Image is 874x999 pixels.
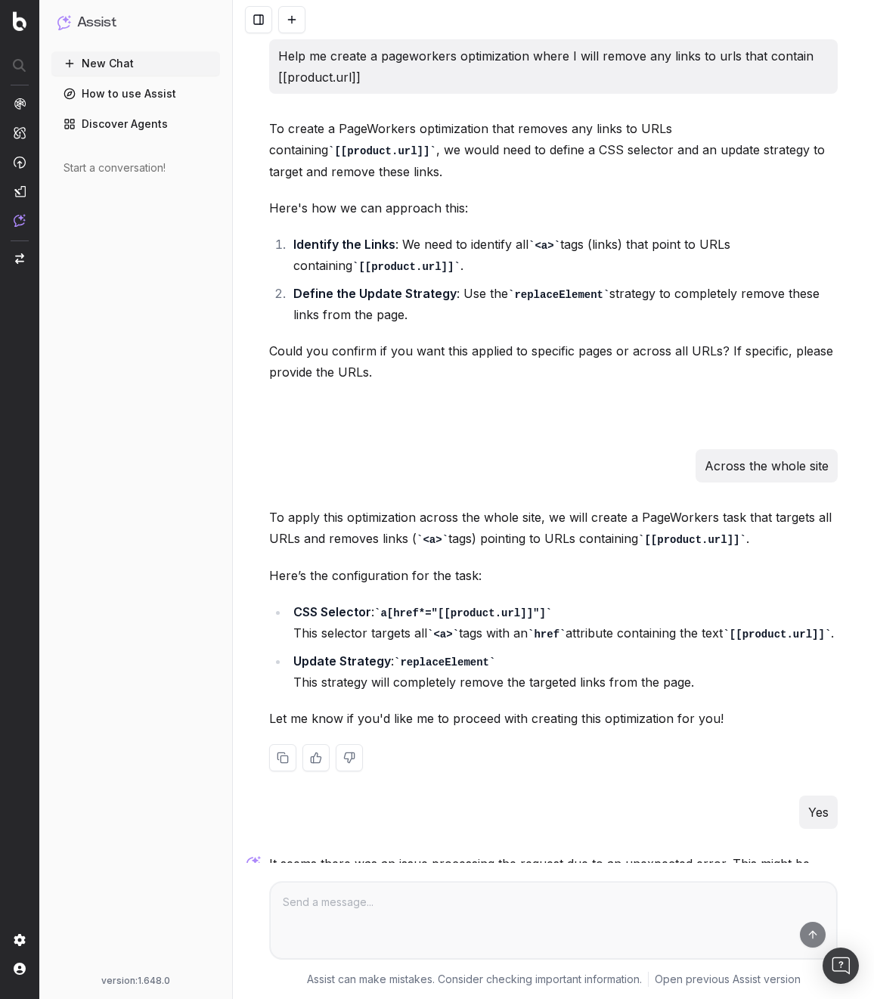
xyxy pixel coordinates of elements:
a: Discover Agents [51,112,220,136]
li: : This selector targets all tags with an attribute containing the text . [289,601,838,644]
code: <a> [528,240,560,252]
li: : This strategy will completely remove the targeted links from the page. [289,650,838,693]
p: Help me create a pageworkers optimization where I will remove any links to urls that contain [[pr... [278,45,829,88]
code: [[product.url]] [638,534,746,546]
strong: Identify the Links [293,237,395,252]
img: Studio [14,185,26,197]
code: replaceElement [394,656,495,669]
img: Analytics [14,98,26,110]
img: Assist [14,214,26,227]
div: Start a conversation! [64,160,208,175]
code: href [528,628,566,641]
code: [[product.url]] [723,628,831,641]
img: Botify logo [13,11,26,31]
code: [[product.url]] [352,261,460,273]
code: <a> [417,534,448,546]
p: To apply this optimization across the whole site, we will create a PageWorkers task that targets ... [269,507,838,550]
p: Here's how we can approach this: [269,197,838,219]
img: Botify assist logo [246,856,261,871]
p: Across the whole site [705,455,829,476]
li: : We need to identify all tags (links) that point to URLs containing . [289,234,838,277]
p: Let me know if you'd like me to proceed with creating this optimization for you! [269,708,838,729]
a: Open previous Assist version [655,972,801,987]
img: Intelligence [14,126,26,139]
img: Activation [14,156,26,169]
button: Assist [57,12,214,33]
p: Here’s the configuration for the task: [269,565,838,586]
code: [[product.url]] [328,145,436,157]
p: It seems there was an issue processing the request due to an unexpected error. This might be rela... [269,853,838,896]
code: a[href*="[[product.url]]"] [374,607,552,619]
img: Switch project [15,253,24,264]
strong: Update Strategy [293,653,391,669]
p: Yes [808,802,829,823]
a: How to use Assist [51,82,220,106]
p: Assist can make mistakes. Consider checking important information. [307,972,642,987]
img: Assist [57,15,71,29]
h1: Assist [77,12,116,33]
strong: CSS Selector [293,604,371,619]
li: : Use the strategy to completely remove these links from the page. [289,283,838,326]
strong: Define the Update Strategy [293,286,457,301]
p: To create a PageWorkers optimization that removes any links to URLs containing , we would need to... [269,118,838,182]
div: version: 1.648.0 [57,975,214,987]
div: Open Intercom Messenger [823,948,859,984]
img: Setting [14,934,26,946]
p: Could you confirm if you want this applied to specific pages or across all URLs? If specific, ple... [269,340,838,383]
img: My account [14,963,26,975]
button: New Chat [51,51,220,76]
code: <a> [427,628,459,641]
code: replaceElement [508,289,609,301]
